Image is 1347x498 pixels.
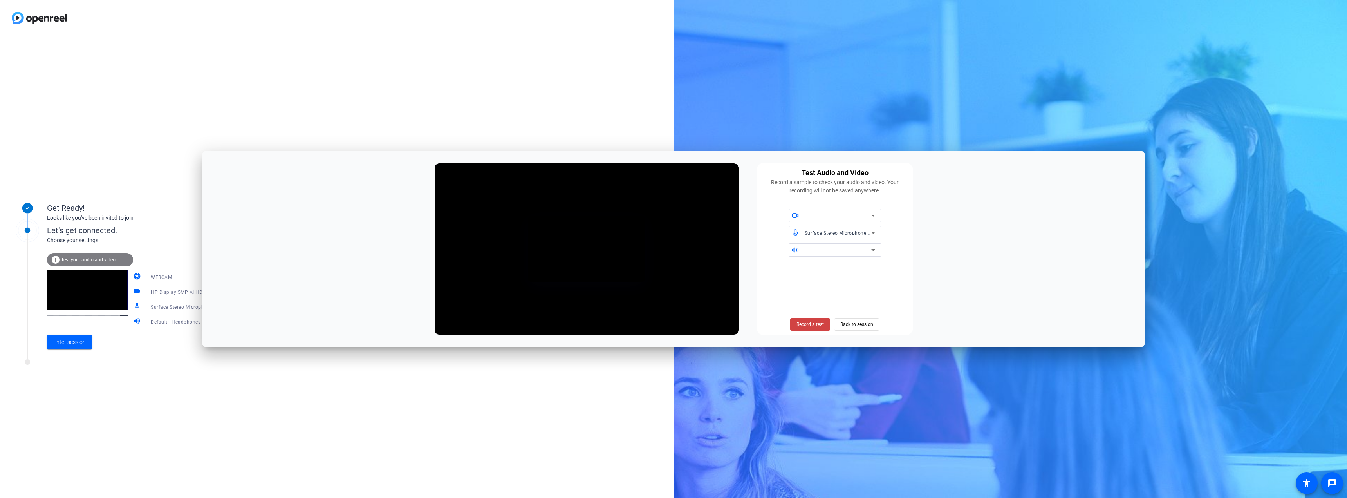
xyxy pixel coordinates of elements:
[840,317,873,332] span: Back to session
[1302,478,1311,488] mat-icon: accessibility
[151,275,172,280] span: WEBCAM
[61,257,116,263] span: Test your audio and video
[53,338,86,346] span: Enter session
[151,319,319,325] span: Default - Headphones (3.5mm connector) (Surface High Definition Audio)
[802,167,869,178] div: Test Audio and Video
[133,287,143,297] mat-icon: videocam
[133,317,143,326] mat-icon: volume_up
[151,289,253,295] span: HP Display 5MP AI HDR camera (03f0:06b5)
[790,318,830,331] button: Record a test
[47,225,220,236] div: Let's get connected.
[805,230,942,236] span: Surface Stereo Microphones (Surface High Definition Audio)
[151,304,288,310] span: Surface Stereo Microphones (Surface High Definition Audio)
[761,178,908,195] div: Record a sample to check your audio and video. Your recording will not be saved anywhere.
[133,302,143,311] mat-icon: mic_none
[47,214,204,222] div: Looks like you've been invited to join
[47,202,204,214] div: Get Ready!
[1327,478,1337,488] mat-icon: message
[796,321,824,328] span: Record a test
[834,318,879,331] button: Back to session
[47,236,220,244] div: Choose your settings
[51,255,60,264] mat-icon: info
[133,272,143,282] mat-icon: camera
